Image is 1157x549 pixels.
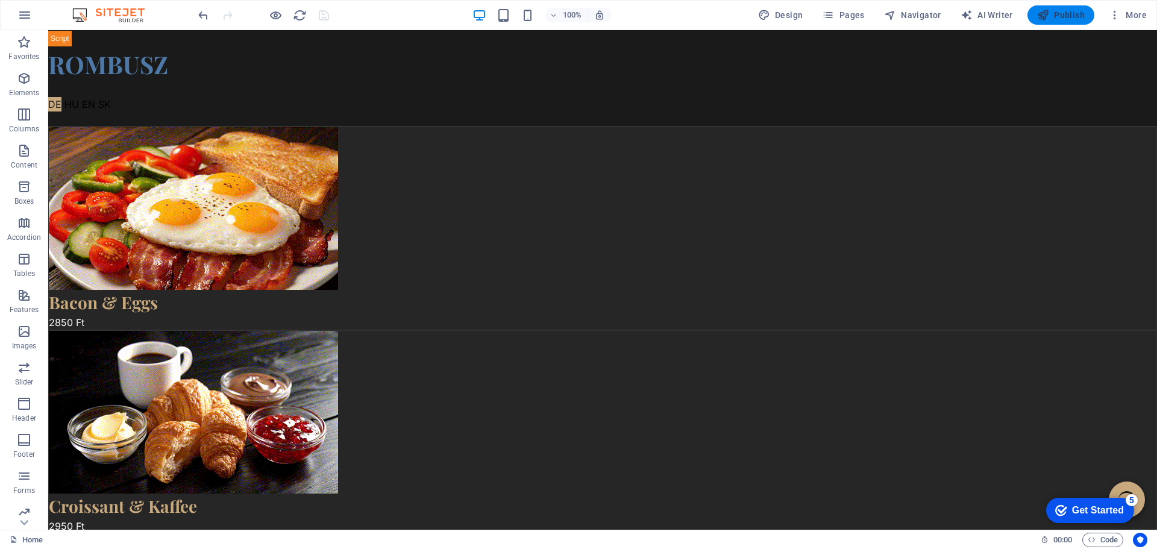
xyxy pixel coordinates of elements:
p: Content [11,160,37,170]
button: Navigator [879,5,946,25]
button: Pages [817,5,869,25]
i: On resize automatically adjust zoom level to fit chosen device. [594,10,605,20]
span: Pages [822,9,864,21]
button: AI Writer [956,5,1018,25]
p: Accordion [7,233,41,242]
button: undo [196,8,210,22]
button: Design [753,5,808,25]
p: Tables [13,269,35,278]
button: Code [1082,533,1123,547]
button: reload [292,8,307,22]
span: AI Writer [961,9,1013,21]
div: Design (Ctrl+Alt+Y) [753,5,808,25]
i: Undo: Change HTML (Ctrl+Z) [196,8,210,22]
button: 100% [545,8,588,22]
span: Code [1088,533,1118,547]
p: Slider [15,377,34,387]
span: Design [758,9,803,21]
button: Usercentrics [1133,533,1147,547]
p: Favorites [8,52,39,61]
a: Click to cancel selection. Double-click to open Pages [10,533,43,547]
span: : [1062,535,1064,544]
span: Navigator [884,9,941,21]
h6: Session time [1041,533,1073,547]
p: Forms [13,486,35,495]
p: Images [12,341,37,351]
p: Elements [9,88,40,98]
button: Publish [1027,5,1094,25]
h6: 100% [563,8,582,22]
div: Get Started 5 items remaining, 0% complete [10,6,98,31]
div: 5 [89,2,101,14]
span: 00 00 [1053,533,1072,547]
p: Features [10,305,39,315]
button: Click here to leave preview mode and continue editing [268,8,283,22]
p: Boxes [14,196,34,206]
span: More [1109,9,1147,21]
p: Footer [13,450,35,459]
span: Publish [1037,9,1085,21]
i: Reload page [293,8,307,22]
p: Columns [9,124,39,134]
img: Editor Logo [69,8,160,22]
button: More [1104,5,1152,25]
p: Header [12,413,36,423]
div: Get Started [36,13,87,24]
